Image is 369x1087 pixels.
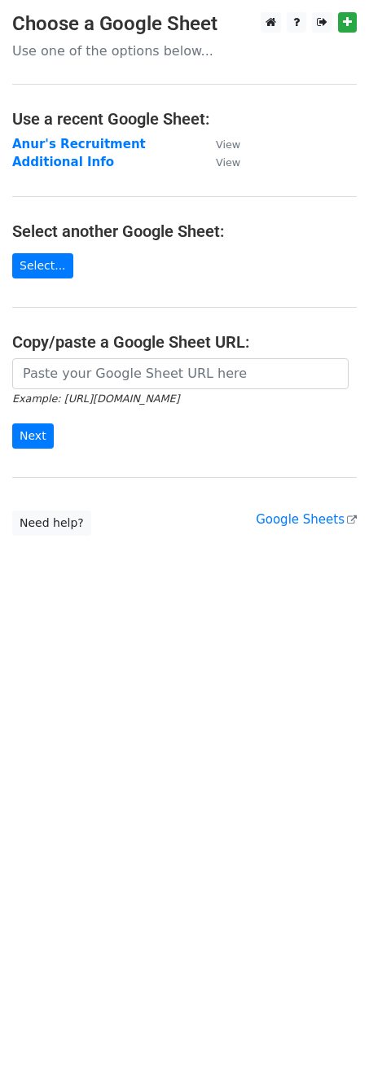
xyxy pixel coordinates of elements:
a: Anur's Recruitment [12,137,146,151]
p: Use one of the options below... [12,42,357,59]
input: Next [12,423,54,449]
a: Need help? [12,511,91,536]
small: View [216,138,240,151]
small: View [216,156,240,169]
h3: Choose a Google Sheet [12,12,357,36]
a: Additional Info [12,155,114,169]
small: Example: [URL][DOMAIN_NAME] [12,392,179,405]
a: View [200,137,240,151]
h4: Copy/paste a Google Sheet URL: [12,332,357,352]
a: View [200,155,240,169]
a: Select... [12,253,73,278]
h4: Use a recent Google Sheet: [12,109,357,129]
input: Paste your Google Sheet URL here [12,358,349,389]
a: Google Sheets [256,512,357,527]
h4: Select another Google Sheet: [12,221,357,241]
